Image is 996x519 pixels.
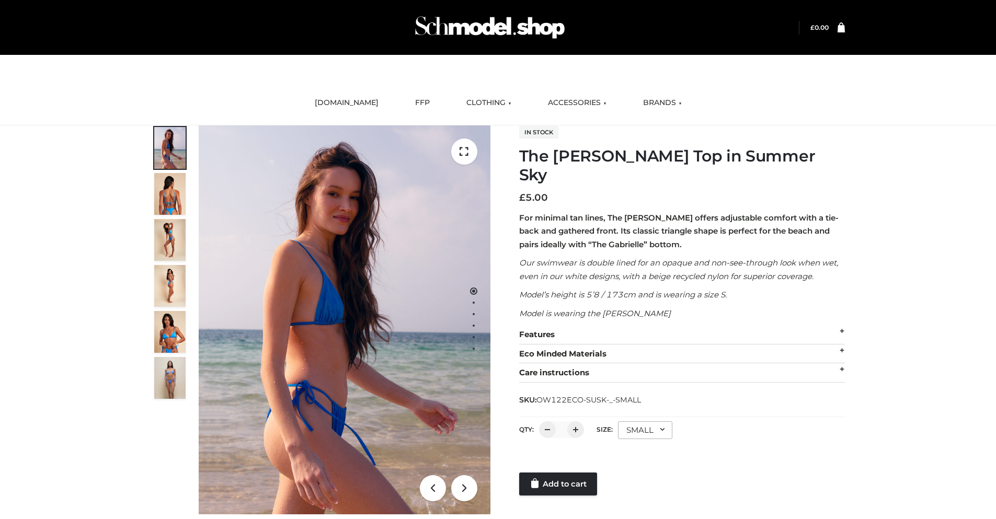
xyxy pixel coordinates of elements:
[597,425,613,433] label: Size:
[618,421,672,439] div: SMALL
[519,192,548,203] bdi: 5.00
[307,91,386,114] a: [DOMAIN_NAME]
[519,147,845,184] h1: The [PERSON_NAME] Top in Summer Sky
[154,311,186,353] img: 2.Alex-top_CN-1-1-2.jpg
[519,192,525,203] span: £
[154,265,186,307] img: 3.Alex-top_CN-1-1-2.jpg
[519,308,671,318] em: Model is wearing the [PERSON_NAME]
[154,219,186,261] img: 4.Alex-top_CN-1-1-2.jpg
[519,394,642,406] span: SKU:
[519,290,727,299] em: Model’s height is 5’8 / 173cm and is wearing a size S.
[199,125,490,514] img: 1.Alex-top_SS-1_4464b1e7-c2c9-4e4b-a62c-58381cd673c0 (1)
[411,7,568,48] img: Schmodel Admin 964
[536,395,641,405] span: OW122ECO-SUSK-_-SMALL
[810,24,815,31] span: £
[154,357,186,399] img: SSVC.jpg
[810,24,829,31] bdi: 0.00
[519,425,534,433] label: QTY:
[519,363,845,383] div: Care instructions
[519,344,845,364] div: Eco Minded Materials
[540,91,614,114] a: ACCESSORIES
[519,258,838,281] em: Our swimwear is double lined for an opaque and non-see-through look when wet, even in our white d...
[459,91,519,114] a: CLOTHING
[154,173,186,215] img: 5.Alex-top_CN-1-1_1-1.jpg
[519,472,597,495] a: Add to cart
[407,91,438,114] a: FFP
[519,126,558,139] span: In stock
[635,91,690,114] a: BRANDS
[519,325,845,344] div: Features
[810,24,829,31] a: £0.00
[154,127,186,169] img: 1.Alex-top_SS-1_4464b1e7-c2c9-4e4b-a62c-58381cd673c0-1.jpg
[519,213,839,249] strong: For minimal tan lines, The [PERSON_NAME] offers adjustable comfort with a tie-back and gathered f...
